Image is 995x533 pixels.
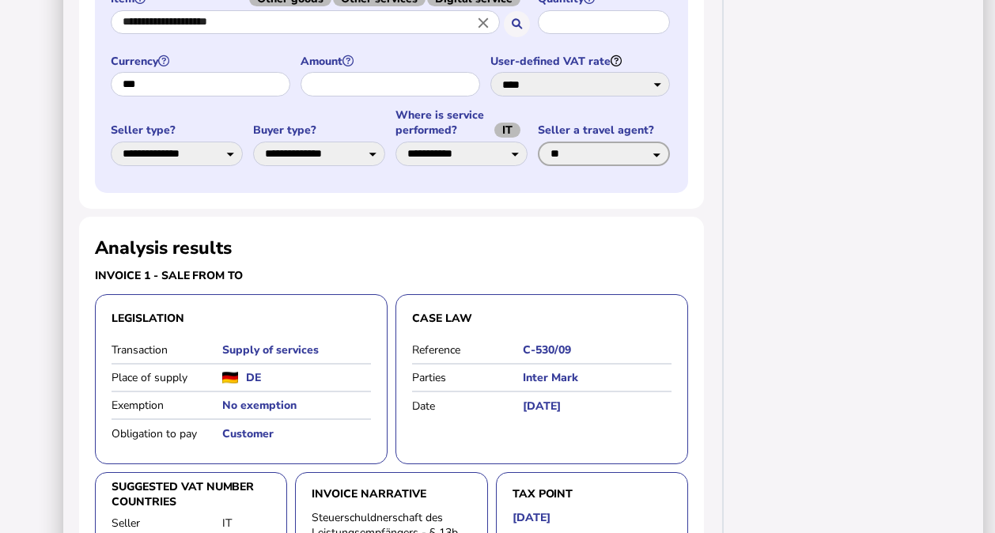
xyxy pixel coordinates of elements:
[222,372,238,384] img: de.png
[112,342,222,357] label: Transaction
[222,342,371,357] h5: Supply of services
[112,516,222,531] label: Seller
[513,489,672,499] h3: Tax point
[253,123,388,138] label: Buyer type?
[112,311,371,326] h3: Legislation
[412,311,672,326] h3: Case law
[412,342,523,357] label: Reference
[523,370,672,385] h5: Inter Mark
[111,123,245,138] label: Seller type?
[111,54,293,69] label: Currency
[523,342,672,357] h5: C-530/09
[95,236,232,260] h2: Analysis results
[222,398,371,413] h5: No exemption
[395,108,530,138] label: Where is service performed?
[538,123,672,138] label: Seller a travel agent?
[523,399,672,414] h5: [DATE]
[112,489,271,499] h3: Suggested VAT number countries
[490,54,672,69] label: User-defined VAT rate
[246,370,261,385] h5: DE
[412,370,523,385] label: Parties
[222,426,371,441] h5: Customer
[504,11,530,37] button: Search for an item by HS code or use natural language description
[475,13,492,31] i: Close
[112,426,222,441] label: Obligation to pay
[513,510,550,525] h5: [DATE]
[112,398,222,413] label: Exemption
[112,370,222,385] label: Place of supply
[494,123,520,138] span: IT
[301,54,482,69] label: Amount
[222,516,271,531] div: IT
[95,268,388,283] h3: Invoice 1 - sale from to
[312,489,471,499] h3: Invoice narrative
[412,399,523,414] label: Date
